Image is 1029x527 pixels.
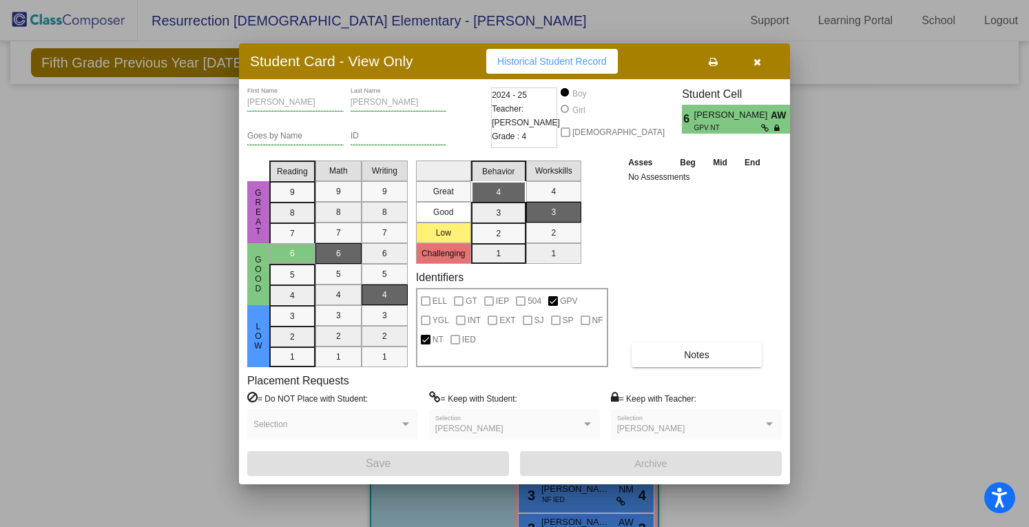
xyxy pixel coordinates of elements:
[528,293,541,309] span: 504
[247,451,509,476] button: Save
[462,331,476,348] span: IED
[790,111,802,127] span: 4
[625,155,671,170] th: Asses
[252,255,264,293] span: Good
[435,424,503,433] span: [PERSON_NAME]
[492,102,560,130] span: Teacher: [PERSON_NAME]
[572,124,665,141] span: [DEMOGRAPHIC_DATA]
[572,87,587,100] div: Boy
[492,88,527,102] span: 2024 - 25
[499,312,515,329] span: EXT
[694,108,771,123] span: [PERSON_NAME]
[736,155,769,170] th: End
[247,132,344,141] input: goes by name
[247,374,349,387] label: Placement Requests
[497,56,607,67] span: Historical Student Record
[635,458,667,469] span: Archive
[252,188,264,236] span: Great
[486,49,618,74] button: Historical Student Record
[247,391,368,405] label: = Do NOT Place with Student:
[433,331,444,348] span: NT
[572,104,585,116] div: Girl
[496,293,509,309] span: IEP
[632,342,762,367] button: Notes
[534,312,544,329] span: SJ
[252,322,264,351] span: Low
[520,451,782,476] button: Archive
[563,312,574,329] span: SP
[466,293,477,309] span: GT
[617,424,685,433] span: [PERSON_NAME]
[625,170,769,184] td: No Assessments
[433,312,449,329] span: YGL
[684,349,709,360] span: Notes
[433,293,447,309] span: ELL
[429,391,517,405] label: = Keep with Student:
[694,123,761,133] span: GPV NT
[705,155,736,170] th: Mid
[682,111,694,127] span: 6
[671,155,704,170] th: Beg
[492,130,526,143] span: Grade : 4
[468,312,481,329] span: INT
[682,87,802,101] h3: Student Cell
[250,52,413,70] h3: Student Card - View Only
[366,457,391,469] span: Save
[560,293,577,309] span: GPV
[592,312,603,329] span: NF
[771,108,790,123] span: AW
[416,271,464,284] label: Identifiers
[611,391,696,405] label: = Keep with Teacher:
